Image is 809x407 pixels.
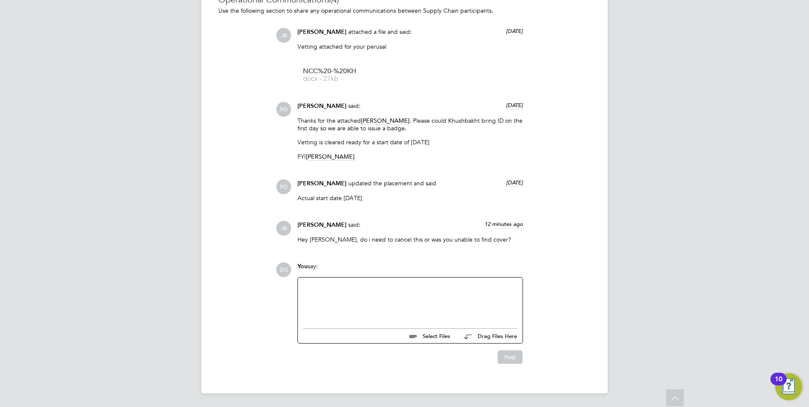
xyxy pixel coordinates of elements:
span: DG [276,262,291,277]
p: Hey [PERSON_NAME], do i need to cancel this or was you unable to find cover? [297,236,523,243]
span: [PERSON_NAME] [306,153,355,161]
div: say: [297,262,523,277]
p: Actual start date [DATE] [297,194,523,202]
p: Thanks for the attached . Please could Khushbakht bring ID on the first day so we are able to iss... [297,117,523,132]
span: attached a file and said: [348,28,412,36]
span: [PERSON_NAME] [361,117,410,125]
span: JB [276,28,291,43]
a: NCC%20-%20KH docx - 27kb [303,68,371,82]
span: 12 minutes ago [484,220,523,228]
span: [PERSON_NAME] [297,28,347,36]
span: FO [276,102,291,117]
span: [DATE] [506,179,523,186]
span: docx - 27kb [303,76,371,82]
button: Drag Files Here [457,327,517,345]
button: Post [498,350,523,364]
div: 10 [775,379,782,390]
span: updated the placement and said [348,179,436,187]
span: [PERSON_NAME] [297,102,347,110]
span: [DATE] [506,27,523,35]
span: [PERSON_NAME] [297,180,347,187]
button: Open Resource Center, 10 new notifications [775,373,802,400]
span: [DATE] [506,102,523,109]
span: FO [276,179,291,194]
span: JB [276,221,291,236]
span: said: [348,221,360,228]
span: You [297,263,308,270]
p: Use the following section to share any operational communications between Supply Chain participants. [218,7,591,14]
span: [PERSON_NAME] [297,221,347,228]
span: NCC%20-%20KH [303,68,371,74]
p: Vetting is cleared ready for a start date of [DATE] [297,138,523,146]
p: FYI [297,153,523,160]
span: said: [348,102,360,110]
p: Vetting attached for your perusal [297,43,523,50]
